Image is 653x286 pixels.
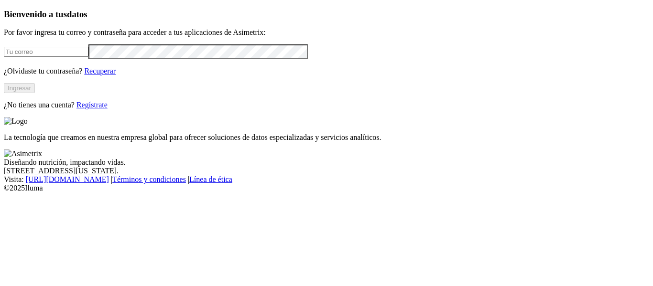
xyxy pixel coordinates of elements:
[67,9,87,19] span: datos
[4,101,649,109] p: ¿No tienes una cuenta?
[4,167,649,175] div: [STREET_ADDRESS][US_STATE].
[4,175,649,184] div: Visita : | |
[4,83,35,93] button: Ingresar
[4,67,649,75] p: ¿Olvidaste tu contraseña?
[4,149,42,158] img: Asimetrix
[26,175,109,183] a: [URL][DOMAIN_NAME]
[4,133,649,142] p: La tecnología que creamos en nuestra empresa global para ofrecer soluciones de datos especializad...
[76,101,108,109] a: Regístrate
[189,175,232,183] a: Línea de ética
[4,9,649,20] h3: Bienvenido a tus
[4,158,649,167] div: Diseñando nutrición, impactando vidas.
[4,28,649,37] p: Por favor ingresa tu correo y contraseña para acceder a tus aplicaciones de Asimetrix:
[4,47,88,57] input: Tu correo
[84,67,116,75] a: Recuperar
[112,175,186,183] a: Términos y condiciones
[4,117,28,126] img: Logo
[4,184,649,192] div: © 2025 Iluma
